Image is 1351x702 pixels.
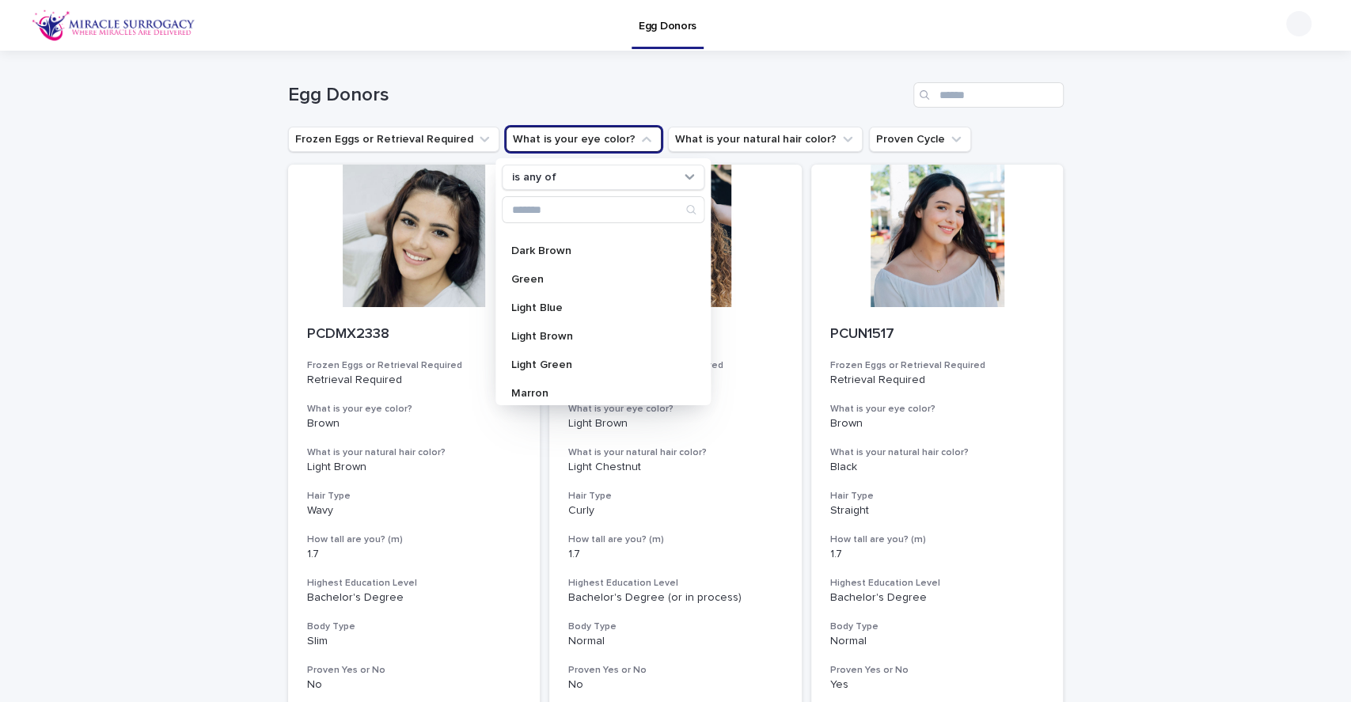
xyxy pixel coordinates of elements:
[307,635,522,648] p: Slim
[307,664,522,677] h3: Proven Yes or No
[307,403,522,416] h3: What is your eye color?
[511,331,679,342] p: Light Brown
[830,417,1045,431] p: Brown
[568,490,783,503] h3: Hair Type
[32,9,195,41] img: OiFFDOGZQuirLhrlO1ag
[830,635,1045,648] p: Normal
[568,635,783,648] p: Normal
[511,274,679,285] p: Green
[511,302,679,313] p: Light Blue
[307,326,522,343] p: PCDMX2338
[830,678,1045,692] p: Yes
[307,359,522,372] h3: Frozen Eggs or Retrieval Required
[568,461,783,474] p: Light Chestnut
[511,359,679,370] p: Light Green
[288,127,499,152] button: Frozen Eggs or Retrieval Required
[506,127,662,152] button: What is your eye color?
[503,197,704,222] input: Search
[288,84,907,107] h1: Egg Donors
[568,417,783,431] p: Light Brown
[512,171,556,184] p: is any of
[830,504,1045,518] p: Straight
[307,591,522,605] p: Bachelor's Degree
[568,504,783,518] p: Curly
[307,678,522,692] p: No
[830,620,1045,633] h3: Body Type
[307,577,522,590] h3: Highest Education Level
[830,326,1045,343] p: PCUN1517
[307,461,522,474] p: Light Brown
[568,446,783,459] h3: What is your natural hair color?
[830,374,1045,387] p: Retrieval Required
[830,490,1045,503] h3: Hair Type
[568,591,783,605] p: Bachelor's Degree (or in process)
[307,548,522,561] p: 1.7
[307,446,522,459] h3: What is your natural hair color?
[502,196,704,223] div: Search
[568,620,783,633] h3: Body Type
[668,127,863,152] button: What is your natural hair color?
[830,533,1045,546] h3: How tall are you? (m)
[830,461,1045,474] p: Black
[568,678,783,692] p: No
[511,388,679,399] p: Marron
[869,127,971,152] button: Proven Cycle
[830,359,1045,372] h3: Frozen Eggs or Retrieval Required
[830,548,1045,561] p: 1.7
[568,664,783,677] h3: Proven Yes or No
[307,620,522,633] h3: Body Type
[568,533,783,546] h3: How tall are you? (m)
[830,446,1045,459] h3: What is your natural hair color?
[568,548,783,561] p: 1.7
[307,533,522,546] h3: How tall are you? (m)
[307,504,522,518] p: Wavy
[307,490,522,503] h3: Hair Type
[830,577,1045,590] h3: Highest Education Level
[511,245,679,256] p: Dark Brown
[830,591,1045,605] p: Bachelor's Degree
[913,82,1064,108] input: Search
[830,403,1045,416] h3: What is your eye color?
[568,577,783,590] h3: Highest Education Level
[830,664,1045,677] h3: Proven Yes or No
[307,374,522,387] p: Retrieval Required
[568,403,783,416] h3: What is your eye color?
[307,417,522,431] p: Brown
